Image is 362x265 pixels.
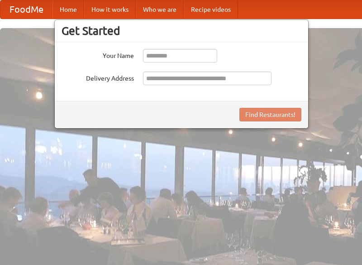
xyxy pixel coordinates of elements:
a: FoodMe [0,0,52,19]
a: Who we are [136,0,184,19]
h3: Get Started [62,24,301,38]
label: Your Name [62,49,134,60]
a: Recipe videos [184,0,238,19]
a: How it works [84,0,136,19]
a: Home [52,0,84,19]
label: Delivery Address [62,72,134,83]
button: Find Restaurants! [239,108,301,121]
